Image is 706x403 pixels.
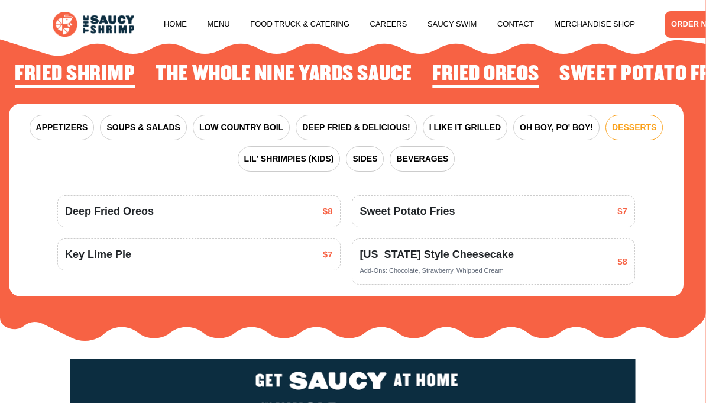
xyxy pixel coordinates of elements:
[36,121,88,134] span: APPETIZERS
[156,63,412,89] li: 2 of 4
[30,115,95,140] button: APPETIZERS
[207,2,229,47] a: Menu
[370,2,407,47] a: Careers
[390,146,455,172] button: BEVERAGES
[360,204,455,220] span: Sweet Potato Fries
[497,2,534,47] a: Contact
[65,247,131,263] span: Key Lime Pie
[554,2,635,47] a: Merchandise Shop
[323,248,333,262] span: $7
[296,115,417,140] button: DEEP FRIED & DELICIOUS!
[428,2,477,47] a: Saucy Swim
[244,153,334,165] span: LIL' SHRIMPIES (KIDS)
[423,115,507,140] button: I LIKE IT GRILLED
[238,146,341,172] button: LIL' SHRIMPIES (KIDS)
[346,146,384,172] button: SIDES
[106,121,180,134] span: SOUPS & SALADS
[360,247,513,263] span: [US_STATE] Style Cheesecake
[193,115,290,140] button: LOW COUNTRY BOIL
[164,2,187,47] a: Home
[156,63,412,86] h2: The Whole Nine Yards Sauce
[323,205,333,218] span: $8
[396,153,448,165] span: BEVERAGES
[15,63,135,89] li: 1 of 4
[617,255,627,269] span: $8
[250,2,349,47] a: Food Truck & Catering
[520,121,593,134] span: OH BOY, PO' BOY!
[199,121,283,134] span: LOW COUNTRY BOIL
[352,153,377,165] span: SIDES
[617,205,627,218] span: $7
[513,115,600,140] button: OH BOY, PO' BOY!
[15,63,135,86] h2: Fried Shrimp
[100,115,186,140] button: SOUPS & SALADS
[65,204,154,220] span: Deep Fried Oreos
[53,12,134,37] img: logo
[360,267,503,274] span: Add-Ons: Chocolate, Strawberry, Whipped Cream
[612,121,656,134] span: DESSERTS
[302,121,410,134] span: DEEP FRIED & DELICIOUS!
[605,115,663,140] button: DESSERTS
[432,63,539,86] h2: Fried Oreos
[429,121,501,134] span: I LIKE IT GRILLED
[432,63,539,89] li: 3 of 4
